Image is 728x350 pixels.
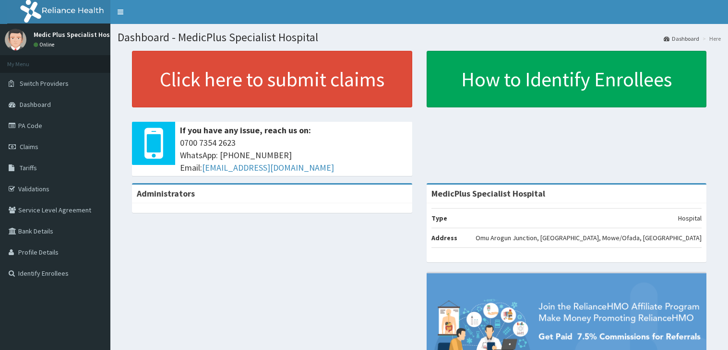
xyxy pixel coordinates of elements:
b: Type [431,214,447,222]
span: Tariffs [20,163,37,172]
span: Claims [20,142,38,151]
a: Click here to submit claims [132,51,412,107]
span: Switch Providers [20,79,69,88]
li: Here [700,35,721,43]
h1: Dashboard - MedicPlus Specialist Hospital [118,31,721,44]
a: Dashboard [664,35,699,43]
a: Online [34,41,57,48]
a: [EMAIL_ADDRESS][DOMAIN_NAME] [202,162,334,173]
p: Medic Plus Specialist Hospital [34,31,124,38]
strong: MedicPlus Specialist Hospital [431,188,545,199]
span: Dashboard [20,100,51,109]
a: How to Identify Enrollees [427,51,707,107]
img: User Image [5,29,26,50]
span: 0700 7354 2623 WhatsApp: [PHONE_NUMBER] Email: [180,137,407,174]
b: Administrators [137,188,195,199]
b: Address [431,233,457,242]
b: If you have any issue, reach us on: [180,125,311,136]
p: Hospital [678,213,702,223]
p: Omu Arogun Junction, [GEOGRAPHIC_DATA], Mowe/Ofada, [GEOGRAPHIC_DATA] [476,233,702,243]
